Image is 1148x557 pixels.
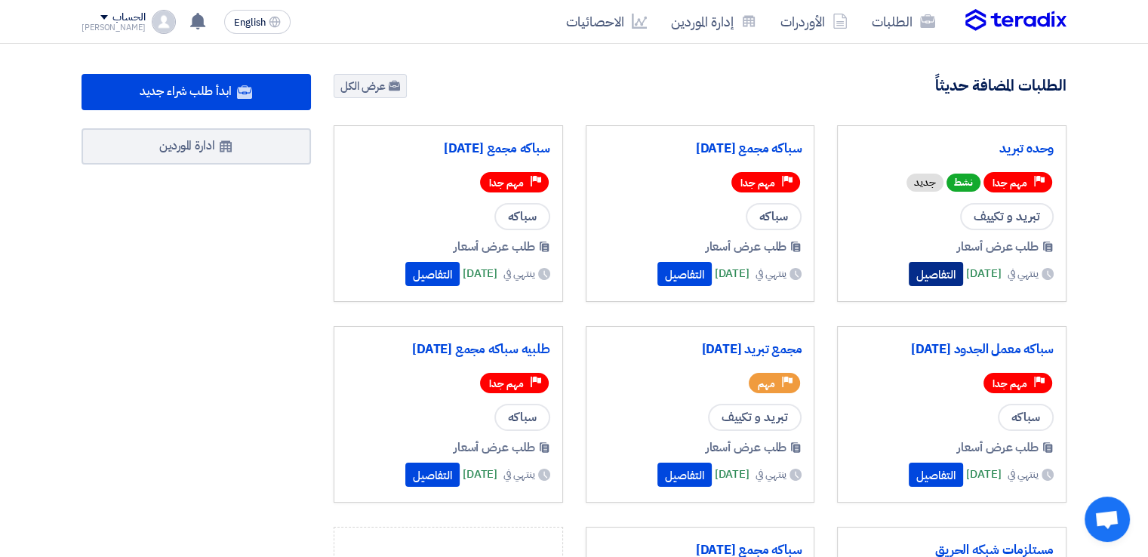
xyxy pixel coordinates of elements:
[140,82,231,100] span: ابدأ طلب شراء جديد
[966,466,1001,483] span: [DATE]
[740,176,775,190] span: مهم جدا
[909,463,963,487] button: التفاصيل
[503,266,534,282] span: ينتهي في
[746,203,802,230] span: سباكه
[706,238,787,256] span: طلب عرض أسعار
[489,377,524,391] span: مهم جدا
[494,404,550,431] span: سباكه
[935,75,1066,95] h4: الطلبات المضافة حديثاً
[657,463,712,487] button: التفاصيل
[463,265,497,282] span: [DATE]
[657,262,712,286] button: التفاصيل
[152,10,176,34] img: profile_test.png
[756,266,786,282] span: ينتهي في
[993,377,1027,391] span: مهم جدا
[599,141,802,156] a: سباكه مجمع [DATE]
[715,265,749,282] span: [DATE]
[346,342,550,357] a: طلبيه سباكه مجمع [DATE]
[957,439,1039,457] span: طلب عرض أسعار
[454,238,535,256] span: طلب عرض أسعار
[82,128,311,165] a: ادارة الموردين
[909,262,963,286] button: التفاصيل
[768,4,860,39] a: الأوردرات
[1008,466,1039,482] span: ينتهي في
[758,377,775,391] span: مهم
[965,9,1066,32] img: Teradix logo
[334,74,407,98] a: عرض الكل
[715,466,749,483] span: [DATE]
[346,141,550,156] a: سباكه مجمع [DATE]
[1008,266,1039,282] span: ينتهي في
[957,238,1039,256] span: طلب عرض أسعار
[489,176,524,190] span: مهم جدا
[850,141,1054,156] a: وحده تبريد
[706,439,787,457] span: طلب عرض أسعار
[405,262,460,286] button: التفاصيل
[224,10,291,34] button: English
[993,176,1027,190] span: مهم جدا
[756,466,786,482] span: ينتهي في
[494,203,550,230] span: سباكه
[946,174,980,192] span: نشط
[112,11,145,24] div: الحساب
[850,342,1054,357] a: سباكه معمل الجدود [DATE]
[1085,497,1130,542] div: Open chat
[599,342,802,357] a: مجمع تبريد [DATE]
[463,466,497,483] span: [DATE]
[960,203,1054,230] span: تبريد و تكييف
[503,466,534,482] span: ينتهي في
[708,404,802,431] span: تبريد و تكييف
[998,404,1054,431] span: سباكه
[234,17,266,28] span: English
[405,463,460,487] button: التفاصيل
[454,439,535,457] span: طلب عرض أسعار
[966,265,1001,282] span: [DATE]
[554,4,659,39] a: الاحصائيات
[82,23,146,32] div: [PERSON_NAME]
[906,174,943,192] div: جديد
[860,4,947,39] a: الطلبات
[659,4,768,39] a: إدارة الموردين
